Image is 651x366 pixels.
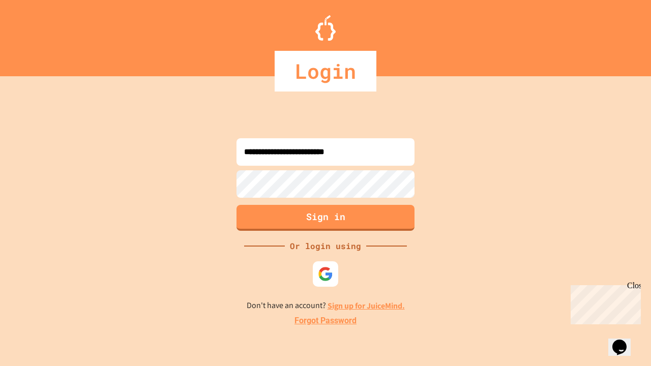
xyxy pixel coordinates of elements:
a: Sign up for JuiceMind. [328,300,405,311]
p: Don't have an account? [247,299,405,312]
div: Login [275,51,376,91]
button: Sign in [236,205,415,231]
a: Forgot Password [294,315,357,327]
div: Or login using [285,240,366,252]
iframe: chat widget [608,325,641,356]
img: Logo.svg [315,15,336,41]
iframe: chat widget [567,281,641,324]
div: Chat with us now!Close [4,4,70,65]
img: google-icon.svg [318,266,333,282]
